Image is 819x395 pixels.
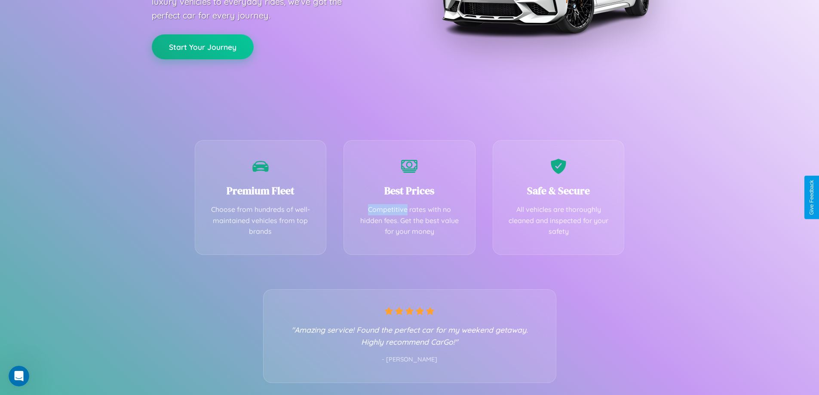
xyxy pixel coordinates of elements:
p: All vehicles are thoroughly cleaned and inspected for your safety [506,204,611,237]
button: Start Your Journey [152,34,254,59]
iframe: Intercom live chat [9,366,29,386]
h3: Premium Fleet [208,184,313,198]
h3: Best Prices [357,184,462,198]
p: Competitive rates with no hidden fees. Get the best value for your money [357,204,462,237]
h3: Safe & Secure [506,184,611,198]
p: Choose from hundreds of well-maintained vehicles from top brands [208,204,313,237]
p: "Amazing service! Found the perfect car for my weekend getaway. Highly recommend CarGo!" [281,324,539,348]
p: - [PERSON_NAME] [281,354,539,365]
div: Give Feedback [809,180,815,215]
